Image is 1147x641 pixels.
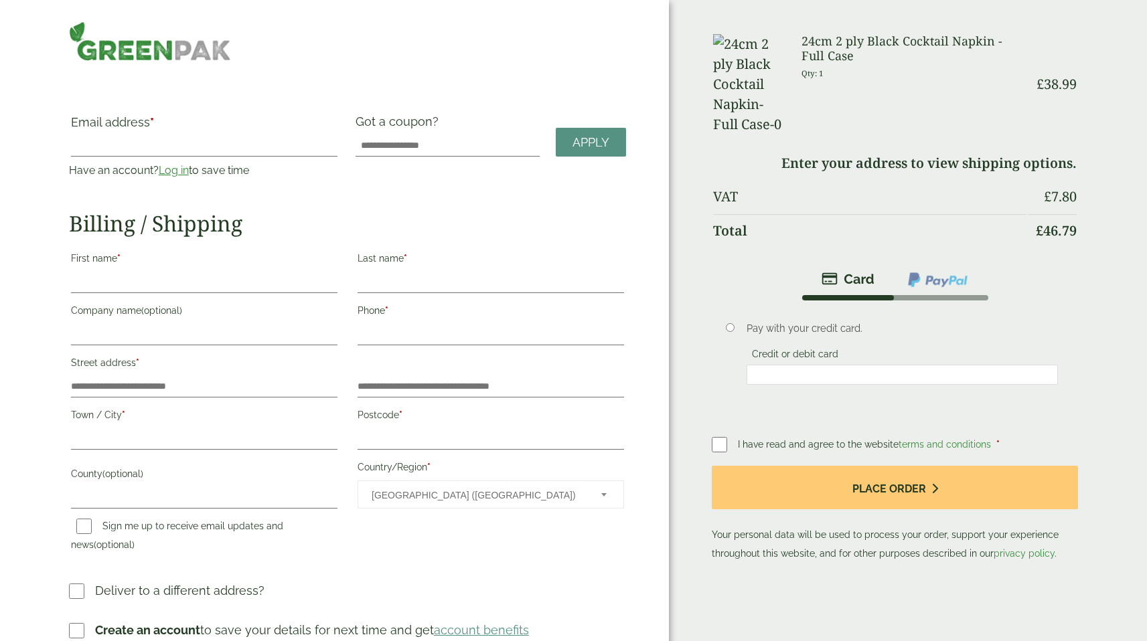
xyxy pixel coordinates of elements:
th: VAT [713,181,1026,213]
abbr: required [427,462,431,472]
h2: Billing / Shipping [69,211,626,236]
p: Have an account? to save time [69,163,339,179]
a: privacy policy [994,548,1055,559]
p: to save your details for next time and get [95,621,529,639]
abbr: required [117,253,121,264]
th: Total [713,214,1026,247]
p: Your personal data will be used to process your order, support your experience throughout this we... [712,466,1078,563]
abbr: required [150,115,154,129]
label: Email address [71,116,337,135]
abbr: required [996,439,1000,450]
a: account benefits [434,623,529,637]
h3: 24cm 2 ply Black Cocktail Napkin - Full Case [801,34,1026,63]
img: GreenPak Supplies [69,21,232,61]
label: Company name [71,301,337,324]
span: (optional) [141,305,182,316]
p: Pay with your credit card. [747,321,1058,336]
label: Phone [358,301,624,324]
abbr: required [399,409,402,420]
label: County [71,464,337,487]
span: (optional) [94,539,135,550]
a: Apply [556,128,626,157]
abbr: required [136,357,139,368]
img: 24cm 2 ply Black Cocktail Napkin-Full Case-0 [713,34,785,134]
abbr: required [122,409,125,420]
abbr: required [385,305,388,316]
label: First name [71,249,337,272]
span: I have read and agree to the website [738,439,994,450]
abbr: required [404,253,407,264]
span: Apply [572,135,609,150]
button: Place order [712,466,1078,509]
bdi: 46.79 [1036,221,1077,240]
a: Log in [159,164,189,177]
span: £ [1037,75,1044,93]
img: ppcp-gateway.png [907,271,969,288]
iframe: Secure payment input frame [751,369,1054,381]
span: (optional) [102,468,143,479]
p: Deliver to a different address? [95,581,264,600]
span: £ [1036,221,1043,240]
td: Enter your address to view shipping options. [713,147,1077,179]
label: Last name [358,249,624,272]
bdi: 7.80 [1044,187,1077,205]
a: terms and conditions [899,439,991,450]
strong: Create an account [95,623,200,637]
bdi: 38.99 [1037,75,1077,93]
label: Country/Region [358,458,624,480]
span: £ [1044,187,1051,205]
img: stripe.png [822,271,874,287]
span: United Kingdom (UK) [372,481,583,509]
label: Street address [71,353,337,376]
label: Town / City [71,405,337,428]
label: Credit or debit card [747,349,844,363]
label: Sign me up to receive email updates and news [71,521,283,554]
small: Qty: 1 [801,68,824,78]
label: Got a coupon? [356,114,444,135]
input: Sign me up to receive email updates and news(optional) [76,519,92,534]
span: Country/Region [358,480,624,509]
label: Postcode [358,405,624,428]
